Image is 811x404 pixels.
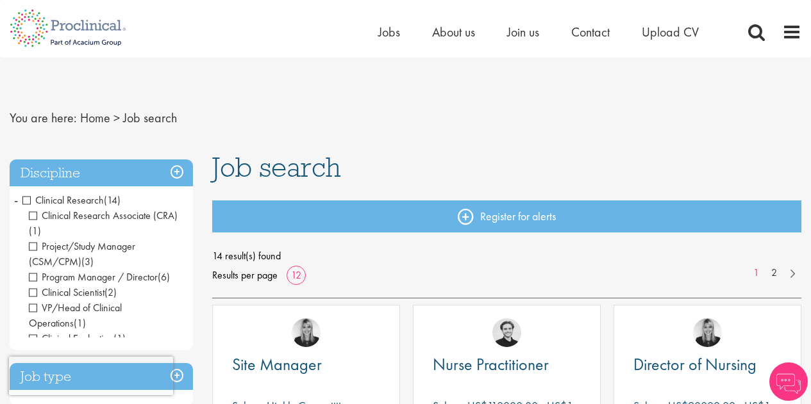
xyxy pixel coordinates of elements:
a: 12 [287,268,306,282]
a: About us [432,24,475,40]
img: Nico Kohlwes [492,318,521,347]
a: Nurse Practitioner [433,357,581,373]
span: 14 result(s) found [212,246,801,266]
h3: Discipline [10,159,193,187]
span: (3) [81,255,94,268]
span: You are here: [10,109,77,126]
span: Clinical Research Associate (CRA) [29,209,178,222]
span: Program Manager / Director [29,270,170,284]
a: breadcrumb link [80,109,110,126]
a: Contact [571,24,610,40]
img: Janelle Jones [292,318,321,347]
span: Clinical Evaluation [29,332,126,345]
span: Clinical Scientist [29,286,105,299]
a: Upload CV [642,24,699,40]
span: Nurse Practitioner [433,353,549,375]
span: Clinical Scientist [29,286,117,299]
span: Job search [212,150,341,184]
a: Register for alerts [212,200,801,232]
a: 1 [747,266,765,280]
span: (1) [113,332,126,345]
iframe: reCAPTCHA [9,357,173,395]
span: Clinical Evaluation [29,332,113,345]
span: Clinical Research [22,193,104,207]
a: Join us [507,24,539,40]
span: > [113,109,120,126]
img: Chatbot [769,362,808,401]
span: (1) [74,316,86,330]
a: Site Manager [232,357,380,373]
span: Clinical Research Associate (CRA) [29,209,178,238]
span: VP/Head of Clinical Operations [29,301,122,330]
span: Program Manager / Director [29,270,158,284]
span: Results per page [212,266,278,285]
span: Project/Study Manager (CSM/CPM) [29,239,135,268]
a: 2 [765,266,783,280]
span: (1) [29,224,41,238]
span: Site Manager [232,353,322,375]
a: Director of Nursing [633,357,782,373]
span: (6) [158,270,170,284]
span: Director of Nursing [633,353,757,375]
span: Job search [123,109,177,126]
a: Jobs [378,24,400,40]
span: Clinical Research [22,193,121,207]
span: (2) [105,286,117,299]
span: (14) [104,193,121,207]
span: - [14,190,18,209]
img: Janelle Jones [693,318,722,347]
